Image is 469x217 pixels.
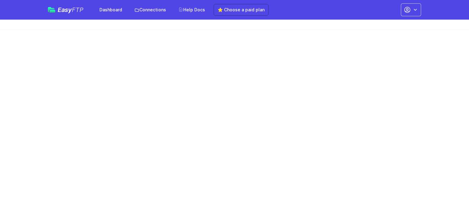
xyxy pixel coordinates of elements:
span: Easy [58,7,83,13]
a: Help Docs [175,4,209,15]
a: Connections [131,4,170,15]
a: EasyFTP [48,7,83,13]
a: Dashboard [96,4,126,15]
img: easyftp_logo.png [48,7,55,13]
a: ⭐ Choose a paid plan [214,4,269,16]
span: FTP [72,6,83,13]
